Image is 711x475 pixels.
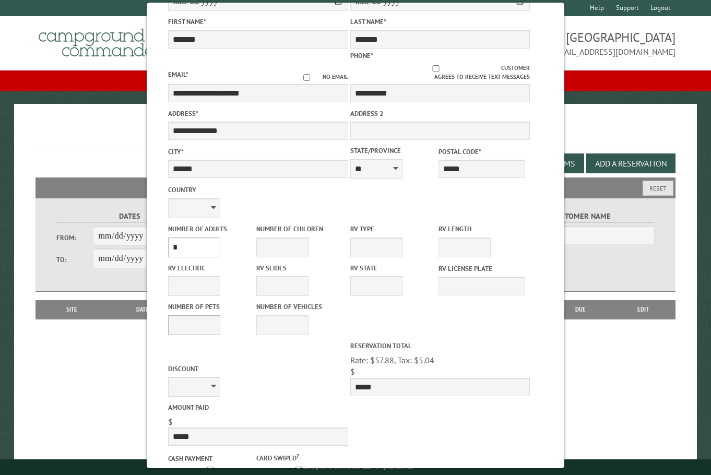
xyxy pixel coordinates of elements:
label: Country [168,185,348,195]
label: Address [168,109,348,118]
label: Number of Vehicles [256,302,342,312]
label: RV Length [439,224,525,234]
th: Edit [611,300,676,319]
label: Dates [56,210,204,222]
img: Campground Commander [35,20,166,61]
label: RV Type [350,224,436,234]
h2: Filters [35,177,676,197]
label: From: [56,233,93,243]
label: Number of Pets [168,302,254,312]
label: City [168,147,348,157]
span: $ [350,366,355,377]
th: Site [41,300,103,319]
label: Card swiped [256,452,342,463]
label: Customer Name [507,210,655,222]
label: Discount [168,364,348,374]
label: Cash payment [168,454,254,464]
label: Last Name [350,17,530,27]
span: Rate: $57.88, Tax: $5.04 [350,355,434,365]
label: Postal Code [439,147,525,157]
label: First Name [168,17,348,27]
label: Customer agrees to receive text messages [350,64,530,81]
label: RV Electric [168,263,254,273]
input: No email [291,74,323,81]
label: Amount paid [168,402,348,412]
label: Reservation Total [350,341,530,351]
label: RV License Plate [439,264,525,274]
button: Add a Reservation [586,153,676,173]
label: Address 2 [350,109,530,118]
label: No email [291,73,348,81]
label: Phone [350,51,373,60]
th: Due [550,300,611,319]
th: Dates [103,300,185,319]
a: ? [297,452,299,459]
label: RV Slides [256,263,342,273]
label: RV State [350,263,436,273]
button: Reset [643,181,673,196]
small: © Campground Commander LLC. All rights reserved. [297,464,414,470]
span: $ [168,417,173,427]
input: Customer agrees to receive text messages [371,65,502,72]
label: Number of Children [256,224,342,234]
label: Number of Adults [168,224,254,234]
label: To: [56,255,93,265]
label: State/Province [350,146,436,156]
label: Email [168,70,188,79]
h1: Reservations [35,121,676,149]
